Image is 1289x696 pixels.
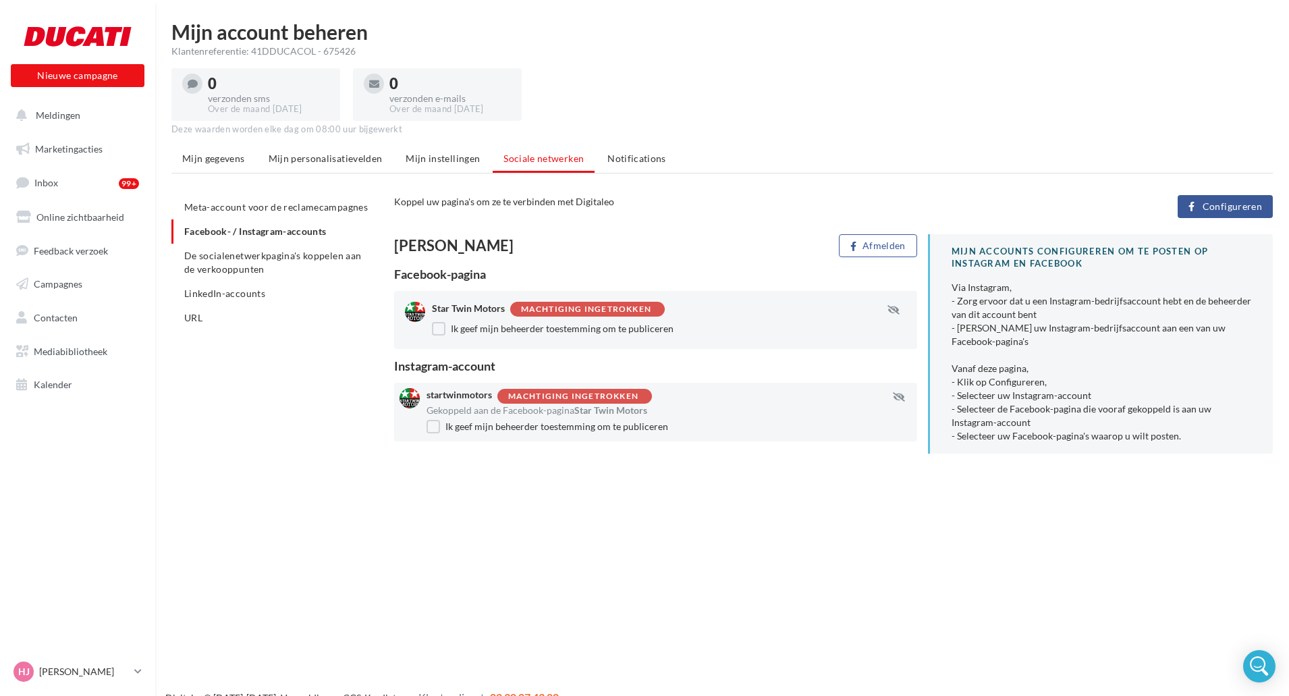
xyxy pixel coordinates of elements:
[171,45,1273,58] div: Klantenreferentie: 41DDUCACOL - 675426
[36,211,124,223] span: Online zichtbaarheid
[34,278,82,290] span: Campagnes
[269,153,383,164] span: Mijn personalisatievelden
[171,124,1273,136] div: Deze waarden worden elke dag om 08:00 uur bijgewerkt
[952,245,1251,270] div: MIJN ACCOUNTS CONFIGUREREN OM TE POSTEN op Instagram en Facebook
[208,103,329,115] div: Over de maand [DATE]
[952,281,1251,443] div: Via Instagram, - Zorg ervoor dat u een Instagram-bedrijfsaccount hebt en de beheerder van dit acc...
[171,22,1273,42] h1: Mijn account beheren
[8,371,147,399] a: Kalender
[8,270,147,298] a: Campagnes
[8,101,142,130] button: Meldingen
[432,322,674,336] label: Ik geef mijn beheerder toestemming om te publiceren
[521,305,651,314] div: Machtiging ingetrokken
[1178,195,1273,218] button: Configureren
[35,143,103,155] span: Marketingacties
[182,153,245,164] span: Mijn gegevens
[11,64,144,87] button: Nieuwe campagne
[34,177,58,188] span: Inbox
[389,94,511,103] div: verzonden e-mails
[39,665,129,678] p: [PERSON_NAME]
[8,304,147,332] a: Contacten
[427,404,912,417] div: Gekoppeld aan de Facebook-pagina
[208,76,329,91] div: 0
[1243,650,1276,682] div: Open Intercom Messenger
[34,312,78,323] span: Contacten
[34,244,108,256] span: Feedback verzoek
[389,76,511,91] div: 0
[508,392,638,401] div: Machtiging ingetrokken
[36,109,80,121] span: Meldingen
[208,94,329,103] div: verzonden sms
[394,360,917,372] div: Instagram-account
[607,153,666,164] span: Notifications
[1203,201,1262,212] span: Configureren
[8,338,147,366] a: Mediabibliotheek
[394,196,614,207] span: Koppel uw pagina's om ze te verbinden met Digitaleo
[184,201,368,213] span: Meta-account voor de reclamecampagnes
[8,135,147,163] a: Marketingacties
[8,237,147,265] a: Feedback verzoek
[184,312,202,323] span: URL
[394,268,917,280] div: Facebook-pagina
[406,153,480,164] span: Mijn instellingen
[427,420,668,433] label: Ik geef mijn beheerder toestemming om te publiceren
[839,234,916,257] button: Afmelden
[8,168,147,197] a: Inbox99+
[574,404,647,416] span: Star Twin Motors
[34,379,72,390] span: Kalender
[34,346,107,357] span: Mediabibliotheek
[8,203,147,232] a: Online zichtbaarheid
[11,659,144,685] a: HJ [PERSON_NAME]
[432,302,505,314] span: Star Twin Motors
[394,238,651,253] div: [PERSON_NAME]
[119,178,139,189] div: 99+
[184,288,265,299] span: LinkedIn-accounts
[184,250,361,275] span: De socialenetwerkpagina's koppelen aan de verkooppunten
[427,389,492,400] span: startwinmotors
[18,665,30,678] span: HJ
[389,103,511,115] div: Over de maand [DATE]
